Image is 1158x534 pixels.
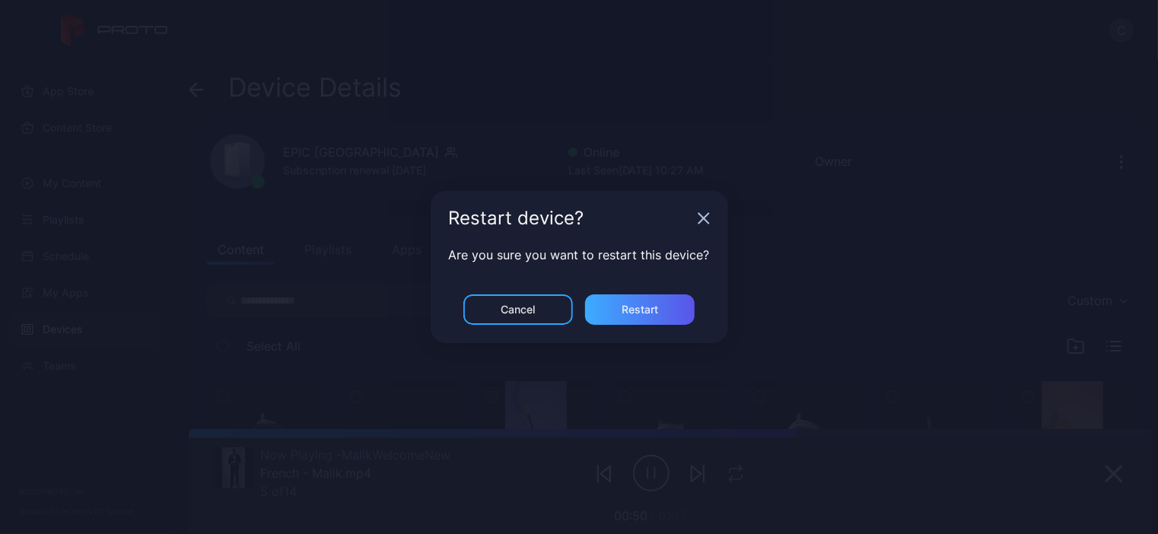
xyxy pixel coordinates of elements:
[501,304,536,316] div: Cancel
[463,294,573,325] button: Cancel
[449,246,710,264] p: Are you sure you want to restart this device?
[622,304,658,316] div: Restart
[585,294,695,325] button: Restart
[449,209,692,227] div: Restart device?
